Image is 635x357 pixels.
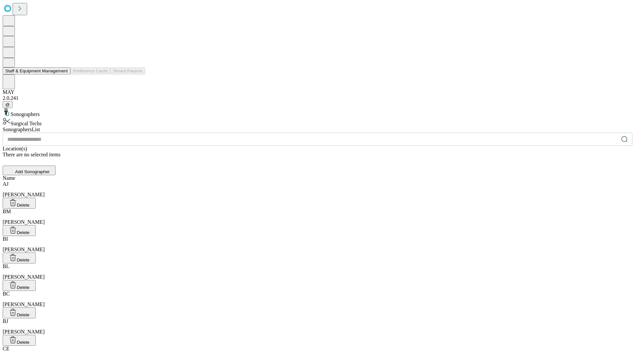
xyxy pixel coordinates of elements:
[17,258,30,262] span: Delete
[3,346,9,351] span: CE
[3,108,632,117] div: Sonographers
[15,169,50,174] span: Add Sonographer
[70,67,110,74] button: Preference Cards
[3,318,632,335] div: [PERSON_NAME]
[110,67,145,74] button: Tenant Params
[3,117,632,127] div: Surgical Techs
[3,95,632,101] div: 2.0.241
[17,285,30,290] span: Delete
[3,291,10,297] span: BC
[3,307,36,318] button: Delete
[3,253,36,263] button: Delete
[17,230,30,235] span: Delete
[3,181,9,187] span: AJ
[3,335,36,346] button: Delete
[17,203,30,208] span: Delete
[3,209,11,214] span: BM
[3,146,27,151] span: Location(s)
[3,291,632,307] div: [PERSON_NAME]
[3,166,56,175] button: Add Sonographer
[3,67,70,74] button: Staff & Equipment Management
[3,175,632,181] div: Name
[3,101,13,108] button: @
[3,209,632,225] div: [PERSON_NAME]
[3,263,9,269] span: BL
[3,263,632,280] div: [PERSON_NAME]
[3,198,36,209] button: Delete
[3,280,36,291] button: Delete
[3,236,8,242] span: BI
[3,318,8,324] span: BJ
[3,89,632,95] div: MAY
[3,225,36,236] button: Delete
[17,312,30,317] span: Delete
[5,102,10,107] span: @
[3,236,632,253] div: [PERSON_NAME]
[3,152,632,158] div: There are no selected items
[3,181,632,198] div: [PERSON_NAME]
[3,127,632,133] div: Sonographers List
[17,340,30,345] span: Delete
